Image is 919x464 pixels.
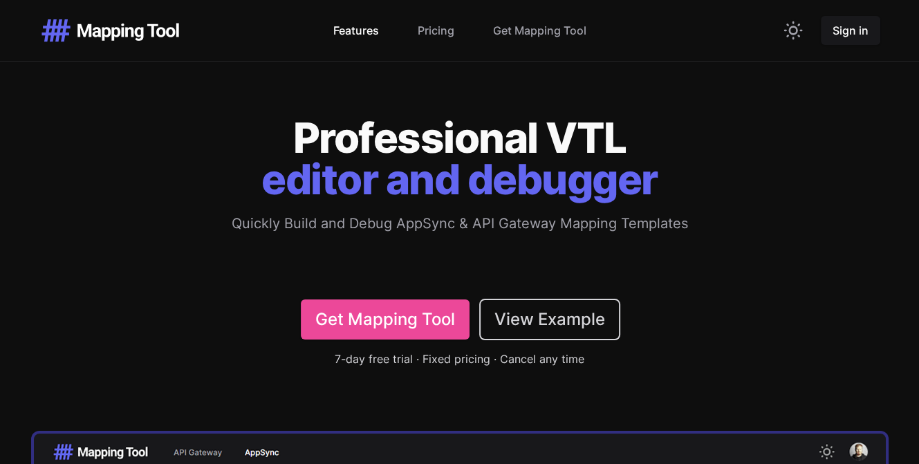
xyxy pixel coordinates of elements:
[333,22,379,39] a: Features
[493,22,586,39] a: Get Mapping Tool
[39,17,180,44] img: Mapping Tool
[301,299,470,340] a: Get Mapping Tool
[39,17,880,44] nav: Global
[335,351,584,367] div: 7-day free trial · Fixed pricing · Cancel any time
[34,158,886,200] span: editor and debugger
[418,22,454,39] a: Pricing
[481,300,619,339] a: View Example
[34,117,886,158] span: Professional VTL
[194,214,725,233] p: Quickly Build and Debug AppSync & API Gateway Mapping Templates
[821,16,880,45] a: Sign in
